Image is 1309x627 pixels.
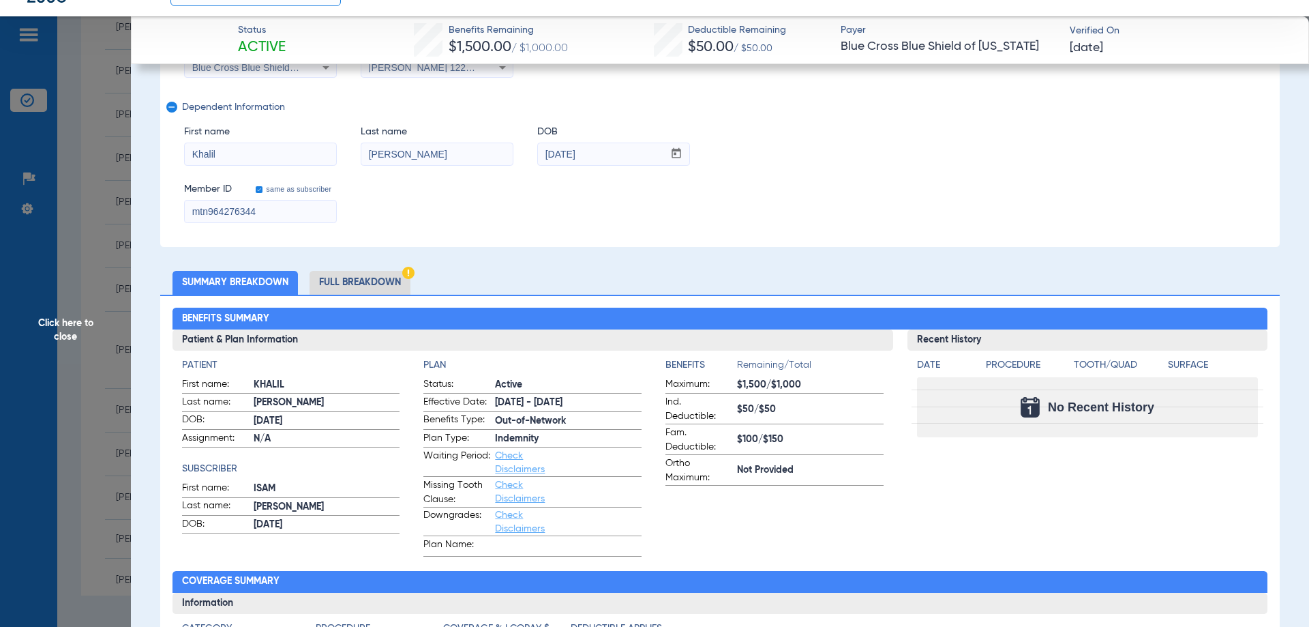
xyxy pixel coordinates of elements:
[423,413,490,429] span: Benefits Type:
[172,330,893,351] h3: Patient & Plan Information
[254,482,400,496] span: ISAM
[182,499,249,515] span: Last name:
[184,125,337,139] span: First name
[369,62,503,73] span: [PERSON_NAME] 1225112956
[917,358,974,373] h4: Date
[688,40,734,55] span: $50.00
[423,358,642,373] h4: Plan
[254,432,400,446] span: N/A
[737,463,884,478] span: Not Provided
[665,377,732,394] span: Maximum:
[166,102,175,118] mat-icon: remove
[182,481,249,497] span: First name:
[254,518,400,532] span: [DATE]
[1241,562,1309,627] iframe: Chat Widget
[841,23,1058,38] span: Payer
[172,571,1268,593] h2: Coverage Summary
[495,378,642,392] span: Active
[537,125,690,139] span: DOB
[423,431,490,448] span: Plan Type:
[182,395,249,411] span: Last name:
[737,433,884,447] span: $100/$150
[449,23,568,38] span: Benefits Remaining
[1021,397,1040,418] img: Calendar
[182,358,400,373] h4: Patient
[361,125,513,139] span: Last name
[495,414,642,428] span: Out-of-Network
[402,267,415,279] img: Hazard
[254,378,400,392] span: KHALIL
[1168,358,1258,373] h4: Surface
[172,593,1268,615] h3: Information
[238,38,286,57] span: Active
[182,431,249,448] span: Assignment:
[1168,358,1258,377] app-breakdown-title: Surface
[172,308,1268,330] h2: Benefits Summary
[423,538,490,556] span: Plan Name:
[423,395,490,411] span: Effective Date:
[1074,358,1164,373] h4: Tooth/Quad
[511,43,568,54] span: / $1,000.00
[182,413,249,429] span: DOB:
[423,377,490,394] span: Status:
[907,330,1268,351] h3: Recent History
[665,395,732,424] span: Ind. Deductible:
[841,38,1058,55] span: Blue Cross Blue Shield of [US_STATE]
[737,358,884,377] span: Remaining/Total
[495,432,642,446] span: Indemnity
[737,403,884,417] span: $50/$50
[172,271,298,295] li: Summary Breakdown
[423,449,490,476] span: Waiting Period:
[665,358,737,377] app-breakdown-title: Benefits
[182,517,249,534] span: DOB:
[184,182,232,196] span: Member ID
[665,358,737,373] h4: Benefits
[1070,40,1103,57] span: [DATE]
[264,184,332,194] label: same as subscriber
[1048,400,1154,414] span: No Recent History
[182,462,400,476] h4: Subscriber
[182,102,1254,113] span: Dependent Information
[1074,358,1164,377] app-breakdown-title: Tooth/Quad
[238,23,286,38] span: Status
[495,480,545,504] a: Check Disclaimers
[192,62,359,73] span: Blue Cross Blue Shield Of [US_STATE]
[182,377,249,394] span: First name:
[737,378,884,392] span: $1,500/$1,000
[663,143,690,165] button: Open calendar
[310,271,410,295] li: Full Breakdown
[495,510,545,534] a: Check Disclaimers
[688,23,786,38] span: Deductible Remaining
[917,358,974,377] app-breakdown-title: Date
[254,414,400,428] span: [DATE]
[1070,24,1287,38] span: Verified On
[665,456,732,485] span: Ortho Maximum:
[986,358,1069,377] app-breakdown-title: Procedure
[254,396,400,410] span: [PERSON_NAME]
[449,40,511,55] span: $1,500.00
[423,508,490,536] span: Downgrades:
[254,500,400,514] span: [PERSON_NAME]
[986,358,1069,373] h4: Procedure
[665,426,732,454] span: Fam. Deductible:
[495,451,545,474] a: Check Disclaimers
[495,396,642,410] span: [DATE] - [DATE]
[734,44,772,53] span: / $50.00
[423,478,490,507] span: Missing Tooth Clause:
